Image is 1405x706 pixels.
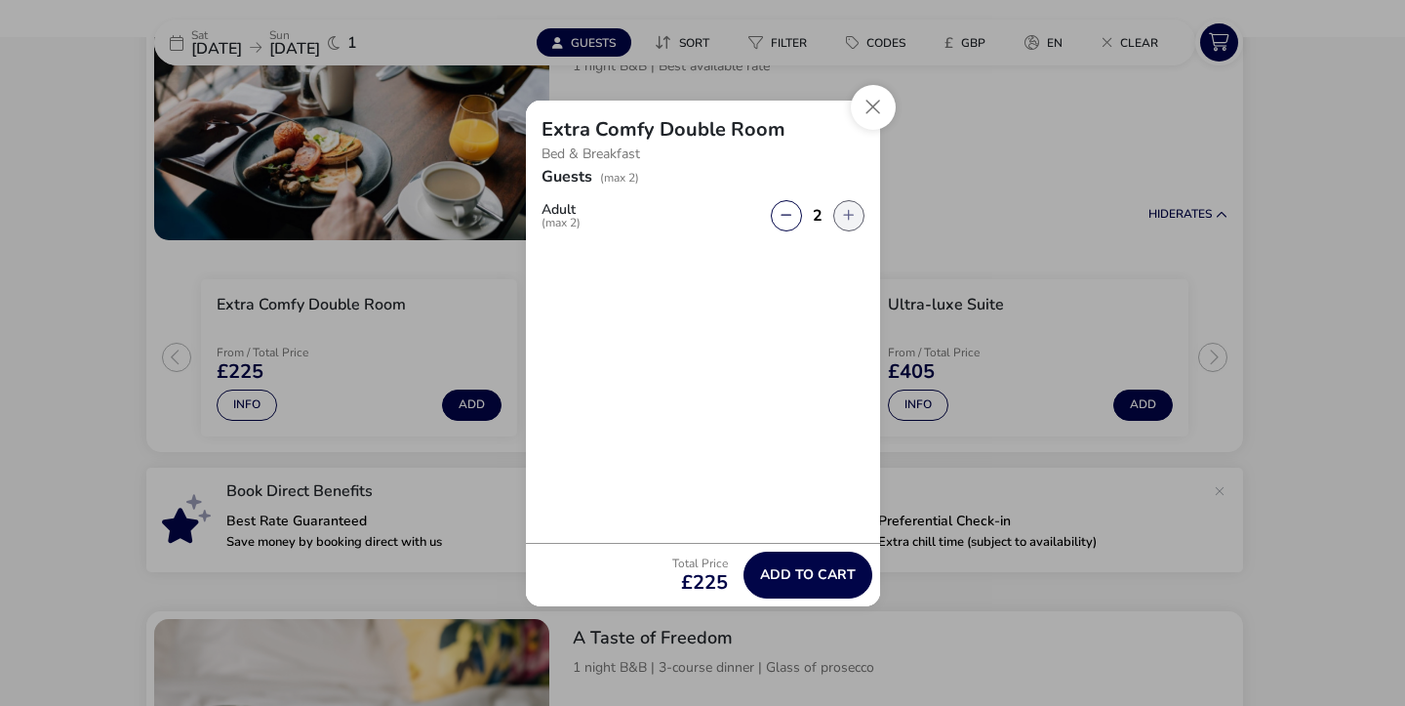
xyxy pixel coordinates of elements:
label: Adult [542,203,596,228]
button: Add to cart [743,552,872,599]
h2: Extra Comfy Double Room [542,116,785,143]
span: Add to cart [760,567,856,582]
button: Close [851,85,896,130]
span: (max 2) [600,170,639,186]
span: (max 2) [542,217,581,228]
p: Bed & Breakfast [542,140,864,169]
span: £225 [672,573,728,593]
h2: Guests [542,166,592,211]
p: Total Price [672,558,728,569]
